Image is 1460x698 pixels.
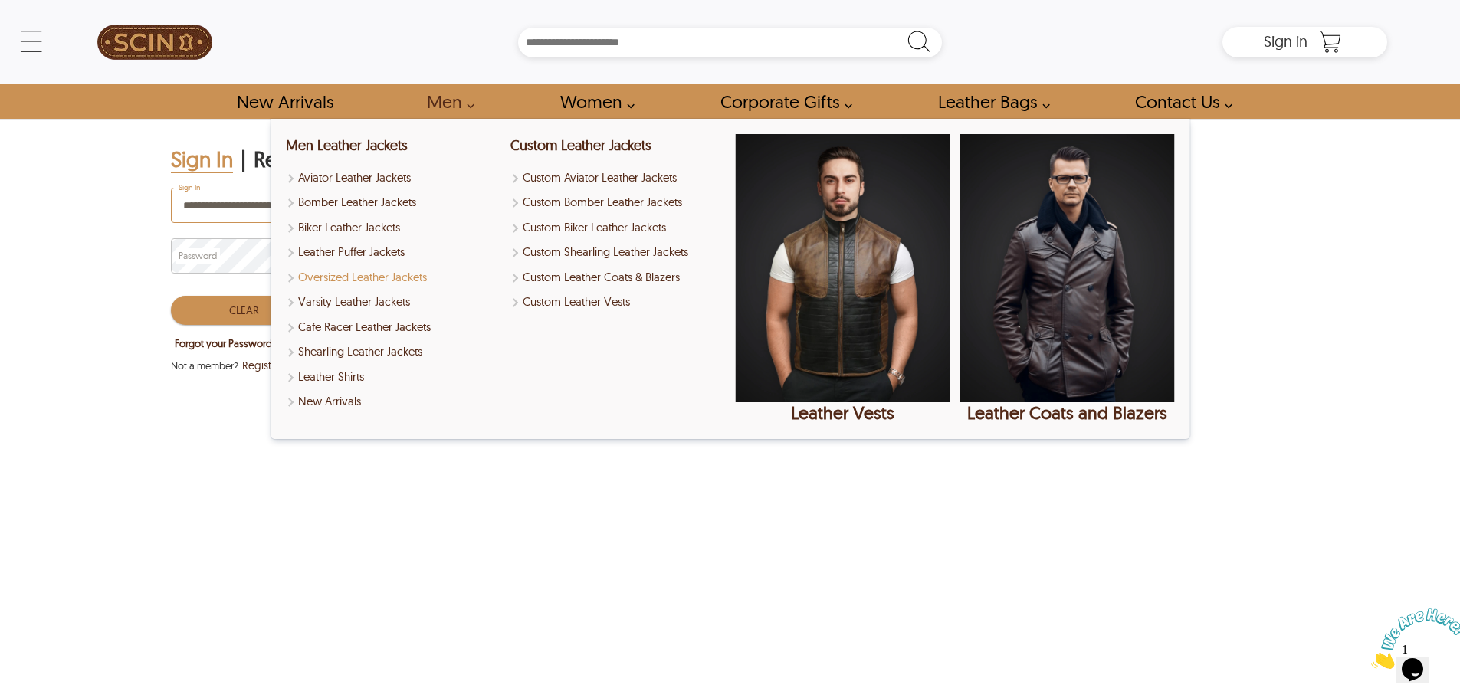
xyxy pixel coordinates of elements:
a: Custom Aviator Leather Jackets [510,169,725,187]
a: Shop Men Bomber Leather Jackets [286,194,500,211]
a: Shopping Cart [1315,31,1346,54]
img: Leather Coats and Blazers [960,134,1174,402]
div: Sign In [171,146,233,173]
img: SCIN [97,8,212,77]
a: Shop Men Shearling Leather Jackets [286,343,500,361]
a: Shop Varsity Leather Jackets [286,293,500,311]
a: Leather Vests [735,134,950,424]
a: Shop Custom Leather Vests [510,293,725,311]
iframe: chat widget [1365,602,1460,675]
span: Sign in [1264,31,1307,51]
a: Sign in [1264,37,1307,49]
a: Shop Custom Bomber Leather Jackets [510,194,725,211]
a: Shop Men Biker Leather Jackets [286,219,500,237]
iframe: Sign in with Google Button [163,379,363,413]
button: Forgot your Password? [171,333,281,353]
img: Leather Vests [735,134,950,402]
div: | [241,146,246,173]
a: Shop Oversized Leather Jackets [286,269,500,287]
span: Not a member? [171,358,238,373]
a: Leather Coats and Blazers [960,134,1174,424]
div: Leather Vests [735,402,950,424]
a: SCIN [73,8,237,77]
a: Shop Men Cafe Racer Leather Jackets [286,319,500,336]
button: Clear [171,296,318,325]
a: Shop Leather Corporate Gifts [703,84,861,119]
a: Shop Men Aviator Leather Jackets [286,169,500,187]
a: Shop Leather Bags [920,84,1058,119]
span: Register Here [242,358,307,373]
a: Shop Women Leather Jackets [543,84,643,119]
a: Shop Men Leather Jackets [286,136,408,154]
div: Leather Coats and Blazers [960,402,1174,424]
a: Shop Leather Shirts [286,369,500,386]
img: Chat attention grabber [6,6,101,67]
a: Shop Custom Leather Coats & Blazers [510,269,725,287]
a: Shop New Arrivals [219,84,350,119]
div: Register Here [254,146,380,173]
a: Shop Leather Puffer Jackets [286,244,500,261]
a: contact-us [1117,84,1241,119]
a: Shop Custom Biker Leather Jackets [510,219,725,237]
a: Shop New Arrivals [286,393,500,411]
a: Custom Leather Jackets [510,136,651,154]
a: shop men's leather jackets [409,84,483,119]
a: Shop Custom Shearling Leather Jackets [510,244,725,261]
